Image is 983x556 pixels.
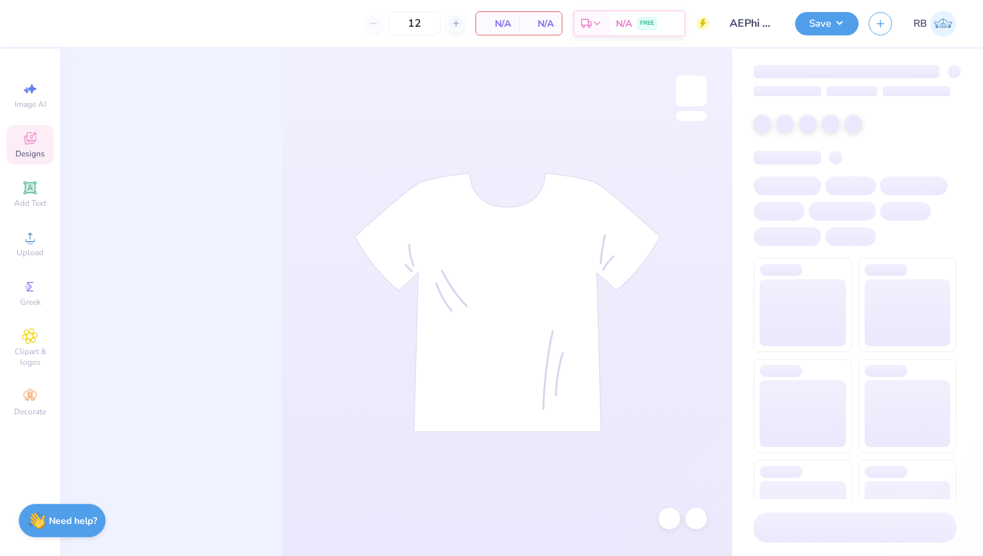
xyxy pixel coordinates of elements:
[15,148,45,159] span: Designs
[20,297,41,307] span: Greek
[930,11,956,37] img: Riley Barbalat
[389,11,441,35] input: – –
[15,99,46,110] span: Image AI
[616,17,632,31] span: N/A
[640,19,654,28] span: FREE
[484,17,511,31] span: N/A
[17,247,43,258] span: Upload
[49,515,97,527] strong: Need help?
[913,11,956,37] a: RB
[720,10,785,37] input: Untitled Design
[913,16,927,31] span: RB
[795,12,859,35] button: Save
[14,198,46,208] span: Add Text
[354,172,661,432] img: tee-skeleton.svg
[527,17,554,31] span: N/A
[7,346,53,368] span: Clipart & logos
[14,406,46,417] span: Decorate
